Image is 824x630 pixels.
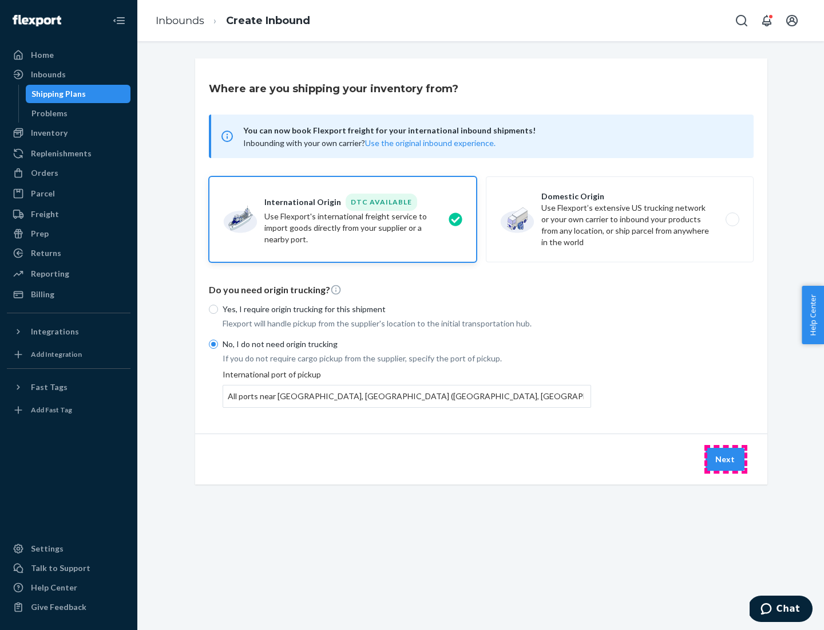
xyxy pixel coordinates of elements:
a: Inventory [7,124,130,142]
p: If you do not require cargo pickup from the supplier, specify the port of pickup. [223,353,591,364]
button: Next [706,448,744,471]
button: Open Search Box [730,9,753,32]
a: Prep [7,225,130,243]
a: Settings [7,540,130,558]
a: Shipping Plans [26,85,131,103]
div: Integrations [31,326,79,337]
p: Flexport will handle pickup from the supplier's location to the initial transportation hub. [223,318,591,329]
div: Billing [31,289,54,300]
a: Orders [7,164,130,182]
div: Settings [31,543,64,554]
p: No, I do not need origin trucking [223,338,591,350]
ol: breadcrumbs [146,4,319,38]
div: Talk to Support [31,562,90,574]
div: Returns [31,247,61,259]
button: Help Center [802,286,824,344]
a: Create Inbound [226,14,310,27]
a: Help Center [7,578,130,597]
a: Freight [7,205,130,223]
a: Reporting [7,265,130,283]
a: Home [7,46,130,64]
div: Fast Tags [31,381,68,393]
div: Give Feedback [31,601,86,613]
button: Talk to Support [7,559,130,577]
div: Parcel [31,188,55,199]
a: Parcel [7,184,130,203]
input: Yes, I require origin trucking for this shipment [209,305,218,314]
div: Prep [31,228,49,239]
div: Orders [31,167,58,179]
button: Give Feedback [7,598,130,616]
div: International port of pickup [223,369,591,408]
div: Freight [31,208,59,220]
button: Integrations [7,322,130,341]
div: Replenishments [31,148,92,159]
img: Flexport logo [13,15,61,26]
div: Problems [31,108,68,119]
button: Open account menu [781,9,803,32]
a: Returns [7,244,130,262]
span: Inbounding with your own carrier? [243,138,496,148]
div: Home [31,49,54,61]
button: Use the original inbound experience. [365,137,496,149]
h3: Where are you shipping your inventory from? [209,81,458,96]
div: Inventory [31,127,68,139]
span: You can now book Flexport freight for your international inbound shipments! [243,124,740,137]
div: Shipping Plans [31,88,86,100]
div: Help Center [31,582,77,593]
p: Yes, I require origin trucking for this shipment [223,304,591,315]
div: Add Integration [31,349,82,359]
a: Billing [7,285,130,304]
div: Inbounds [31,69,66,80]
a: Replenishments [7,144,130,163]
p: Do you need origin trucking? [209,283,754,297]
div: Add Fast Tag [31,405,72,415]
button: Fast Tags [7,378,130,396]
a: Add Integration [7,345,130,364]
input: No, I do not need origin trucking [209,340,218,349]
a: Inbounds [7,65,130,84]
div: Reporting [31,268,69,279]
iframe: Opens a widget where you can chat to one of our agents [750,596,813,624]
button: Open notifications [755,9,778,32]
a: Problems [26,104,131,123]
button: Close Navigation [108,9,130,32]
a: Add Fast Tag [7,401,130,419]
a: Inbounds [156,14,204,27]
